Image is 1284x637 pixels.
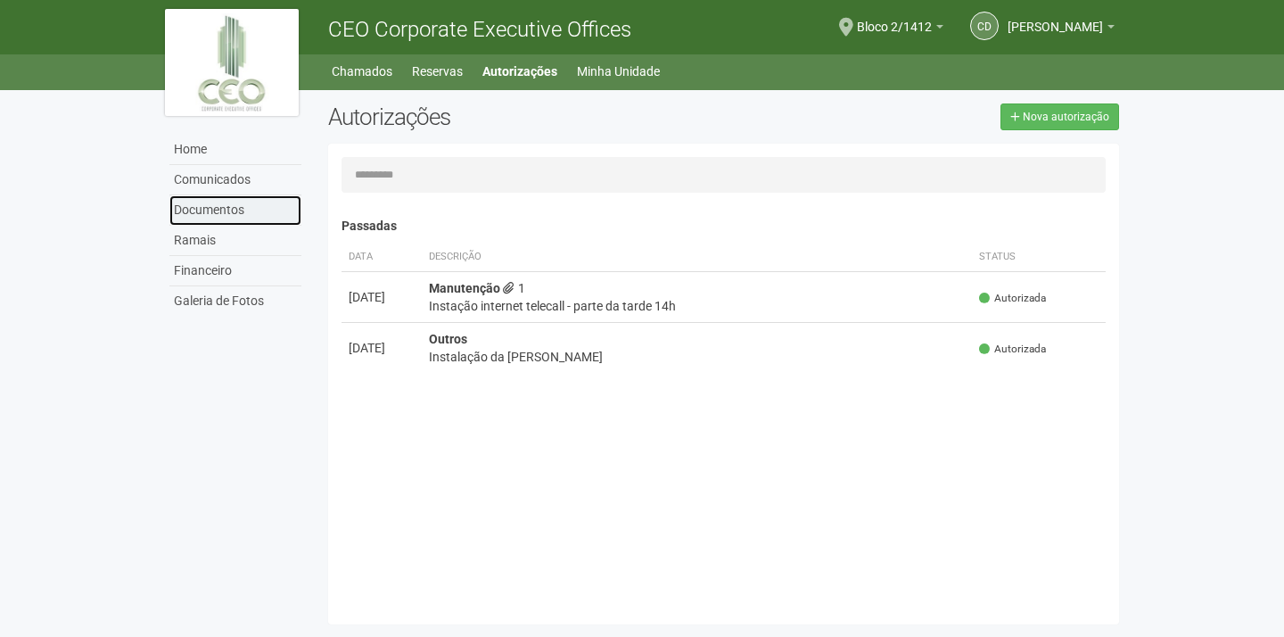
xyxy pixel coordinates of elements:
[165,9,299,116] img: logo.jpg
[577,59,660,84] a: Minha Unidade
[1008,3,1103,34] span: CLARA DE SOUZA PARENTE
[1000,103,1119,130] a: Nova autorização
[429,348,965,366] div: Instalação da [PERSON_NAME]
[422,243,972,272] th: Descrição
[429,297,965,315] div: Instação internet telecall - parte da tarde 14h
[169,165,301,195] a: Comunicados
[349,339,415,357] div: [DATE]
[342,243,422,272] th: Data
[342,219,1106,233] h4: Passadas
[972,243,1106,272] th: Status
[482,59,557,84] a: Autorizações
[169,256,301,286] a: Financeiro
[857,3,932,34] span: Bloco 2/1412
[429,281,500,295] strong: Manutenção
[332,59,392,84] a: Chamados
[169,226,301,256] a: Ramais
[429,332,467,346] strong: Outros
[169,135,301,165] a: Home
[349,288,415,306] div: [DATE]
[169,286,301,316] a: Galeria de Fotos
[970,12,999,40] a: CD
[857,22,943,37] a: Bloco 2/1412
[169,195,301,226] a: Documentos
[328,17,631,42] span: CEO Corporate Executive Offices
[979,342,1046,357] span: Autorizada
[412,59,463,84] a: Reservas
[503,281,525,295] span: 1
[979,291,1046,306] span: Autorizada
[1023,111,1109,123] span: Nova autorização
[1008,22,1115,37] a: [PERSON_NAME]
[328,103,710,130] h2: Autorizações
